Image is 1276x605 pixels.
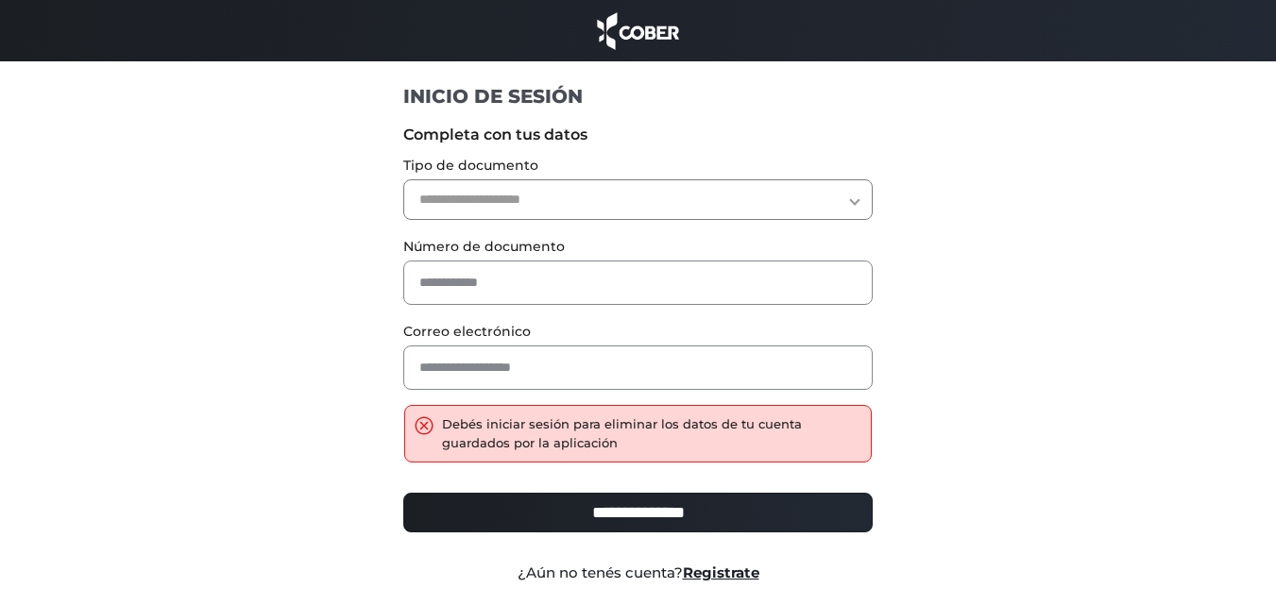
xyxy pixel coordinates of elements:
[683,563,759,581] a: Registrate
[403,124,873,146] label: Completa con tus datos
[442,415,861,452] div: Debés iniciar sesión para eliminar los datos de tu cuenta guardados por la aplicación
[403,84,873,109] h1: INICIO DE SESIÓN
[403,322,873,342] label: Correo electrónico
[403,237,873,257] label: Número de documento
[403,156,873,176] label: Tipo de documento
[592,9,685,52] img: cober_marca.png
[389,563,887,584] div: ¿Aún no tenés cuenta?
